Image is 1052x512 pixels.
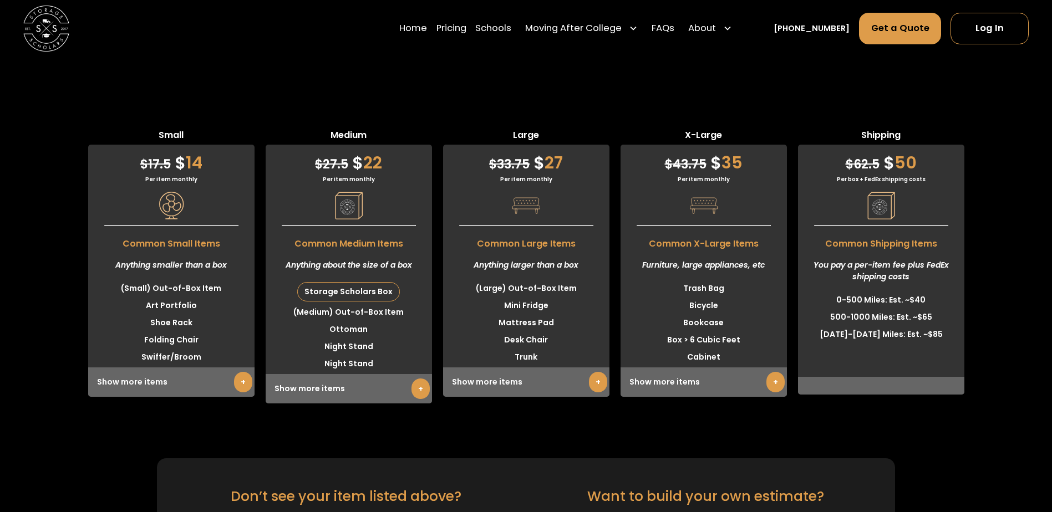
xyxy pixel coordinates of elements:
li: Folding Chair [88,331,255,349]
li: Cabinet [621,349,787,366]
span: $ [710,151,721,175]
div: 22 [266,145,432,175]
li: 0-500 Miles: Est. ~$40 [798,291,964,309]
div: Per box + FedEx shipping costs [798,175,964,183]
div: Show more items [266,374,432,403]
span: 27.5 [315,156,348,173]
a: Log In [951,13,1029,44]
li: Trunk [443,349,609,366]
span: 17.5 [140,156,171,173]
li: [DATE]-[DATE] Miles: Est. ~$85 [798,326,964,343]
div: 14 [88,145,255,175]
span: Common X-Large Items [621,232,787,250]
div: Furniture, large appliances, etc [621,250,787,280]
a: FAQs [652,13,674,45]
a: Home [399,13,427,45]
span: Common Medium Items [266,232,432,250]
span: $ [489,156,497,173]
div: Don’t see your item listed above? [231,486,461,506]
span: $ [140,156,148,173]
a: Schools [475,13,511,45]
li: (Medium) Out-of-Box Item [266,304,432,321]
li: 500-1000 Miles: Est. ~$65 [798,309,964,326]
span: $ [315,156,323,173]
li: Mattress Pad [443,314,609,331]
img: Storage Scholars main logo [23,6,69,52]
div: You pay a per-item fee plus FedEx shipping costs [798,250,964,291]
div: Moving After College [521,13,643,45]
div: Anything about the size of a box [266,250,432,280]
a: + [411,378,430,399]
img: Pricing Category Icon [867,192,895,219]
span: $ [846,156,853,173]
a: + [234,372,252,392]
div: Per item monthly [88,175,255,183]
img: Pricing Category Icon [690,192,718,219]
span: Common Large Items [443,232,609,250]
div: Storage Scholars Box [298,283,399,301]
span: Common Shipping Items [798,232,964,250]
div: About [688,22,716,36]
span: Medium [266,129,432,145]
div: Show more items [443,367,609,397]
img: Pricing Category Icon [512,192,540,219]
span: Small [88,129,255,145]
span: Common Small Items [88,232,255,250]
li: Bicycle [621,297,787,314]
span: 62.5 [846,156,880,173]
span: $ [352,151,363,175]
span: $ [665,156,673,173]
img: Pricing Category Icon [157,192,185,219]
li: Art Portfolio [88,297,255,314]
li: Swiffer/Broom [88,349,255,366]
div: Moving After College [525,22,622,36]
span: Large [443,129,609,145]
div: Want to build your own estimate? [587,486,824,506]
span: 43.75 [665,156,707,173]
div: About [684,13,737,45]
span: $ [533,151,545,175]
li: Night Stand [266,355,432,372]
a: [PHONE_NUMBER] [774,23,850,35]
a: Pricing [436,13,466,45]
span: $ [175,151,186,175]
li: Bookcase [621,314,787,331]
li: Ottoman [266,321,432,338]
a: Get a Quote [859,13,942,44]
li: Shoe Rack [88,314,255,331]
li: (Small) Out-of-Box Item [88,280,255,297]
div: 35 [621,145,787,175]
img: Pricing Category Icon [335,192,363,219]
div: 27 [443,145,609,175]
div: Anything larger than a box [443,250,609,280]
li: Night Stand [266,338,432,355]
li: Box > 6 Cubic Feet [621,331,787,349]
span: X-Large [621,129,787,145]
div: Show more items [621,367,787,397]
div: Anything smaller than a box [88,250,255,280]
li: Desk Chair [443,331,609,349]
a: + [766,372,785,392]
span: 33.75 [489,156,530,173]
span: $ [883,151,895,175]
div: Per item monthly [621,175,787,183]
li: Mini Fridge [443,297,609,314]
div: Per item monthly [266,175,432,183]
div: Show more items [88,367,255,397]
a: + [589,372,607,392]
div: 50 [798,145,964,175]
li: (Large) Out-of-Box Item [443,280,609,297]
li: Trash Bag [621,280,787,297]
div: Per item monthly [443,175,609,183]
span: Shipping [798,129,964,145]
